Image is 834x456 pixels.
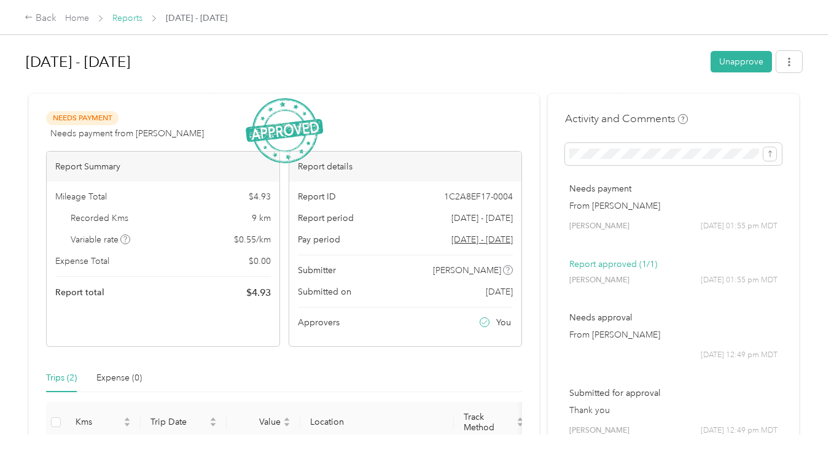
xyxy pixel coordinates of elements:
[112,13,142,23] a: Reports
[246,285,271,300] span: $ 4.93
[701,425,777,436] span: [DATE] 12:49 pm MDT
[701,221,777,232] span: [DATE] 01:55 pm MDT
[46,111,119,125] span: Needs Payment
[55,190,107,203] span: Mileage Total
[96,371,142,385] div: Expense (0)
[246,98,323,164] img: ApprovedStamp
[227,402,300,443] th: Value
[298,264,336,277] span: Submitter
[569,258,777,271] p: Report approved (1/1)
[569,182,777,195] p: Needs payment
[569,404,777,417] p: Thank you
[569,311,777,324] p: Needs approval
[569,199,777,212] p: From [PERSON_NAME]
[236,417,281,427] span: Value
[298,190,336,203] span: Report ID
[569,275,629,286] span: [PERSON_NAME]
[76,417,121,427] span: Kms
[209,415,217,423] span: caret-up
[166,12,227,25] span: [DATE] - [DATE]
[516,421,524,428] span: caret-down
[234,233,271,246] span: $ 0.55 / km
[486,285,513,298] span: [DATE]
[300,402,454,443] th: Location
[765,387,834,456] iframe: Everlance-gr Chat Button Frame
[283,415,290,423] span: caret-up
[141,402,227,443] th: Trip Date
[298,316,340,329] span: Approvers
[249,190,271,203] span: $ 4.93
[569,387,777,400] p: Submitted for approval
[701,350,777,361] span: [DATE] 12:49 pm MDT
[71,212,128,225] span: Recorded Kms
[46,371,77,385] div: Trips (2)
[565,111,688,126] h4: Activity and Comments
[569,328,777,341] p: From [PERSON_NAME]
[289,152,522,182] div: Report details
[66,402,141,443] th: Kms
[454,402,534,443] th: Track Method
[26,47,702,77] h1: Sep 1 - 30, 2025
[50,127,204,140] span: Needs payment from [PERSON_NAME]
[701,275,777,286] span: [DATE] 01:55 pm MDT
[451,212,513,225] span: [DATE] - [DATE]
[123,421,131,428] span: caret-down
[516,415,524,423] span: caret-up
[298,212,354,225] span: Report period
[150,417,207,427] span: Trip Date
[209,421,217,428] span: caret-down
[47,152,279,182] div: Report Summary
[298,285,351,298] span: Submitted on
[283,421,290,428] span: caret-down
[451,233,513,246] span: Go to pay period
[123,415,131,423] span: caret-up
[55,286,104,299] span: Report total
[298,233,340,246] span: Pay period
[25,11,57,26] div: Back
[252,212,271,225] span: 9 km
[711,51,772,72] button: Unapprove
[71,233,131,246] span: Variable rate
[569,425,629,436] span: [PERSON_NAME]
[65,13,89,23] a: Home
[433,264,501,277] span: [PERSON_NAME]
[496,316,511,329] span: You
[444,190,513,203] span: 1C2A8EF17-0004
[464,412,514,433] span: Track Method
[55,255,109,268] span: Expense Total
[249,255,271,268] span: $ 0.00
[569,221,629,232] span: [PERSON_NAME]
